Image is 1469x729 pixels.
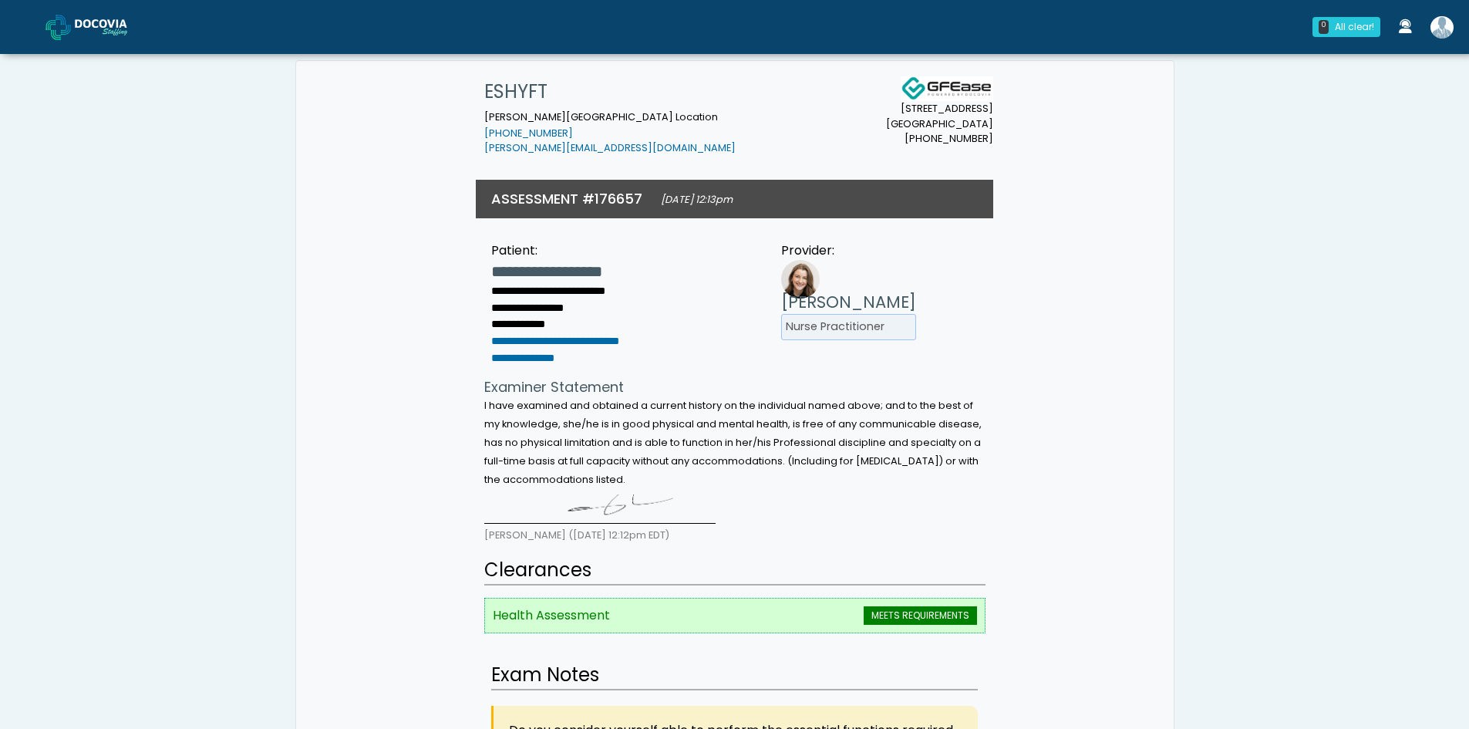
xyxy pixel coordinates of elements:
div: 0 [1319,20,1329,34]
div: Patient: [491,241,619,260]
a: Docovia [45,2,152,52]
img: H9VoLJ4hd8T3gAAAABJRU5ErkJggg== [484,494,716,524]
small: [STREET_ADDRESS] [GEOGRAPHIC_DATA] [PHONE_NUMBER] [886,101,993,146]
img: Shakerra Crippen [1430,16,1454,39]
h2: Clearances [484,556,986,586]
h3: ASSESSMENT #176657 [491,189,642,208]
img: Docovia [45,15,71,40]
a: 0 All clear! [1303,11,1390,43]
h1: ESHYFT [484,76,736,107]
small: I have examined and obtained a current history on the individual named above; and to the best of ... [484,399,982,486]
a: [PHONE_NUMBER] [484,127,573,140]
li: Nurse Practitioner [781,314,916,340]
span: MEETS REQUIREMENTS [864,606,977,625]
img: Docovia [75,19,152,35]
div: All clear! [1335,20,1374,34]
h3: [PERSON_NAME] [781,291,916,314]
div: Provider: [781,241,916,260]
img: Provider image [781,260,820,299]
small: [PERSON_NAME][GEOGRAPHIC_DATA] Location [484,110,736,155]
small: [PERSON_NAME] ([DATE] 12:12pm EDT) [484,528,669,542]
h2: Exam Notes [491,661,978,690]
h4: Examiner Statement [484,379,986,396]
a: [PERSON_NAME][EMAIL_ADDRESS][DOMAIN_NAME] [484,141,736,154]
li: Health Assessment [484,598,986,633]
small: [DATE] 12:13pm [661,193,733,206]
img: Docovia Staffing Logo [901,76,993,101]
